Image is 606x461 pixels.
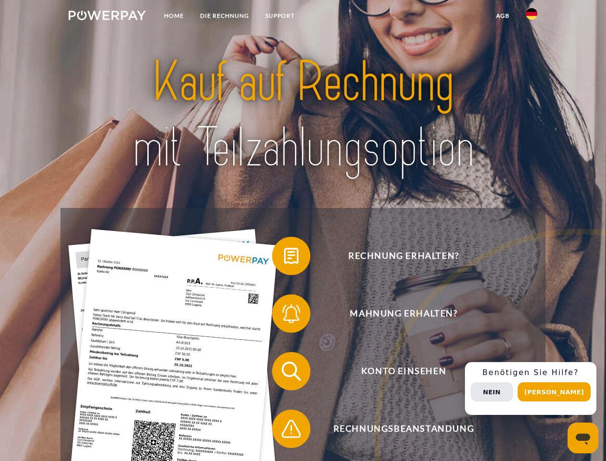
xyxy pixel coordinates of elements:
a: Home [156,7,192,24]
button: Mahnung erhalten? [272,294,522,333]
a: SUPPORT [257,7,303,24]
img: qb_warning.svg [279,417,303,441]
iframe: Schaltfläche zum Öffnen des Messaging-Fensters [568,423,598,453]
img: qb_search.svg [279,359,303,383]
button: Konto einsehen [272,352,522,390]
img: title-powerpay_de.svg [92,46,514,184]
a: DIE RECHNUNG [192,7,257,24]
span: Konto einsehen [286,352,521,390]
img: qb_bell.svg [279,302,303,326]
a: agb [488,7,518,24]
span: Rechnung erhalten? [286,237,521,275]
img: de [526,8,537,20]
img: logo-powerpay-white.svg [69,11,146,20]
div: Schnellhilfe [465,362,596,415]
button: Nein [471,382,513,401]
button: [PERSON_NAME] [518,382,591,401]
h3: Benötigen Sie Hilfe? [471,368,591,377]
button: Rechnungsbeanstandung [272,410,522,448]
span: Mahnung erhalten? [286,294,521,333]
button: Rechnung erhalten? [272,237,522,275]
img: qb_bill.svg [279,244,303,268]
span: Rechnungsbeanstandung [286,410,521,448]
